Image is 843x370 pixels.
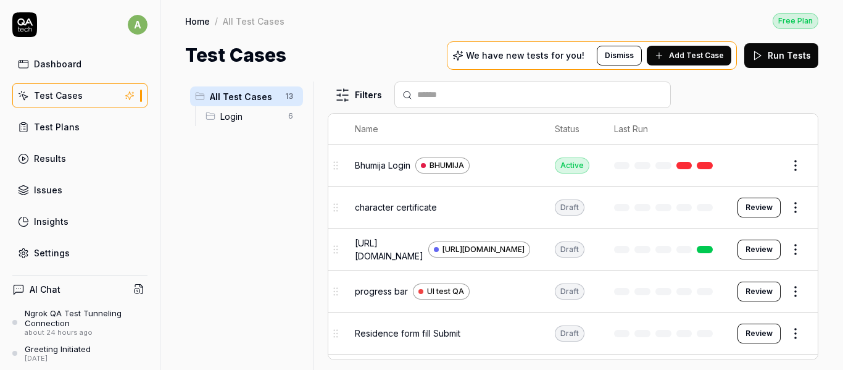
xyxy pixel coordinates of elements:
[647,46,731,65] button: Add Test Case
[318,187,818,229] tr: character certificateDraftReview
[185,15,210,27] a: Home
[555,326,584,342] div: Draft
[602,114,725,145] th: Last Run
[201,106,303,126] div: Drag to reorderLogin6
[283,109,298,124] span: 6
[355,237,423,263] span: [URL][DOMAIN_NAME]
[12,115,147,139] a: Test Plans
[128,15,147,35] span: a
[737,240,781,259] button: Review
[34,246,70,259] div: Settings
[355,159,410,172] span: Bhumija Login
[318,271,818,313] tr: progress barUI test QADraftReview
[355,201,437,214] span: character certificate
[328,83,389,107] button: Filters
[430,160,464,171] span: BHUMIJA
[737,198,781,217] button: Review
[466,51,584,60] p: We have new tests for you!
[428,242,530,258] a: [URL][DOMAIN_NAME]
[12,241,147,265] a: Settings
[12,178,147,202] a: Issues
[34,120,80,133] div: Test Plans
[185,41,286,69] h1: Test Cases
[355,327,460,340] span: Residence form fill Submit
[555,284,584,300] div: Draft
[318,229,818,271] tr: [URL][DOMAIN_NAME][URL][DOMAIN_NAME]DraftReview
[542,114,602,145] th: Status
[34,57,81,70] div: Dashboard
[215,15,218,27] div: /
[25,355,91,363] div: [DATE]
[744,43,818,68] button: Run Tests
[597,46,642,65] button: Dismiss
[128,12,147,37] button: a
[12,146,147,170] a: Results
[220,110,281,123] span: Login
[415,158,470,174] a: BHUMIJA
[413,284,470,300] a: UI test QA
[12,209,147,233] a: Insights
[25,308,147,329] div: Ngrok QA Test Tunneling Connection
[34,215,69,228] div: Insights
[555,242,584,258] div: Draft
[12,52,147,76] a: Dashboard
[355,285,408,298] span: progress bar
[12,308,147,337] a: Ngrok QA Test Tunneling Connectionabout 24 hours ago
[34,152,66,165] div: Results
[555,200,584,216] div: Draft
[318,145,818,187] tr: Bhumija LoginBHUMIJAActive
[343,114,542,145] th: Name
[25,329,147,337] div: about 24 hours ago
[34,183,62,196] div: Issues
[773,13,818,29] div: Free Plan
[12,344,147,363] a: Greeting Initiated[DATE]
[280,89,298,104] span: 13
[737,324,781,343] button: Review
[34,89,83,102] div: Test Cases
[223,15,284,27] div: All Test Cases
[210,90,278,103] span: All Test Cases
[30,283,60,296] h4: AI Chat
[427,286,464,297] span: UI test QA
[669,50,724,61] span: Add Test Case
[12,83,147,107] a: Test Cases
[773,12,818,29] button: Free Plan
[555,158,589,174] div: Active
[318,313,818,355] tr: Residence form fill SubmitDraftReview
[25,344,91,354] div: Greeting Initiated
[442,244,525,255] span: [URL][DOMAIN_NAME]
[737,282,781,301] button: Review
